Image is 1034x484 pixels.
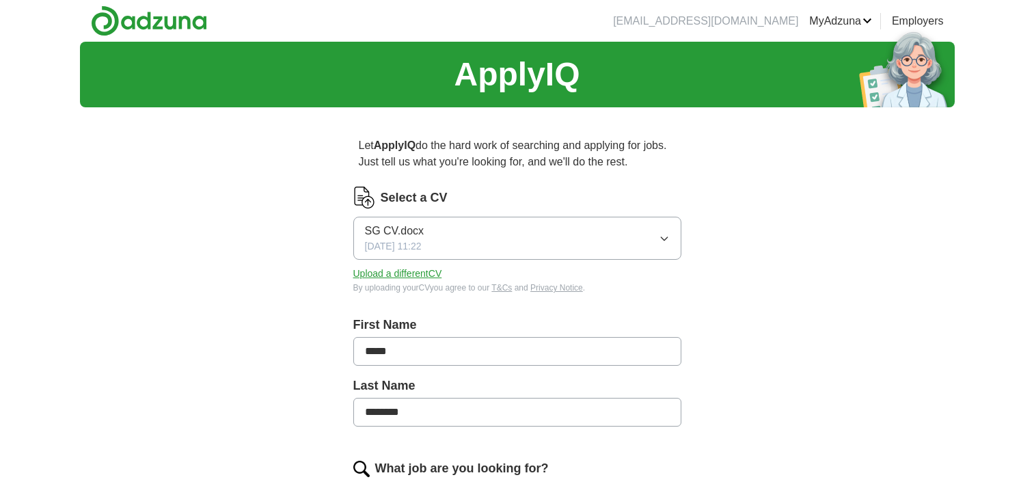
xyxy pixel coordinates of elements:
[375,459,549,478] label: What job are you looking for?
[613,13,798,29] li: [EMAIL_ADDRESS][DOMAIN_NAME]
[892,13,944,29] a: Employers
[353,132,681,176] p: Let do the hard work of searching and applying for jobs. Just tell us what you're looking for, an...
[381,189,448,207] label: Select a CV
[353,377,681,395] label: Last Name
[491,283,512,293] a: T&Cs
[809,13,872,29] a: MyAdzuna
[353,267,442,281] button: Upload a differentCV
[353,461,370,477] img: search.png
[454,50,580,99] h1: ApplyIQ
[91,5,207,36] img: Adzuna logo
[353,217,681,260] button: SG CV.docx[DATE] 11:22
[365,223,424,239] span: SG CV.docx
[365,239,422,254] span: [DATE] 11:22
[353,282,681,294] div: By uploading your CV you agree to our and .
[530,283,583,293] a: Privacy Notice
[353,316,681,334] label: First Name
[374,139,416,151] strong: ApplyIQ
[353,187,375,209] img: CV Icon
